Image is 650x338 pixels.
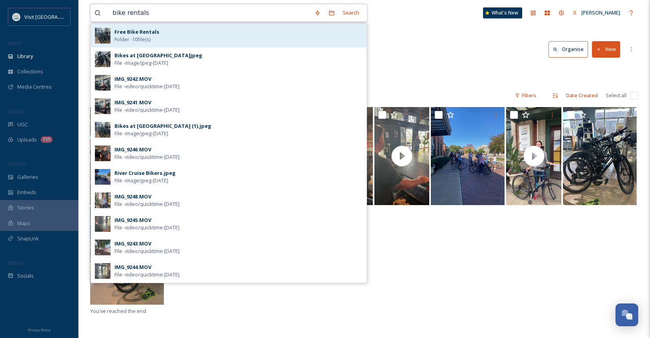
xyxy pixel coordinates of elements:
span: Socials [17,272,34,280]
span: File - image/jpeg - [DATE] [114,130,168,137]
a: Privacy Policy [28,325,51,334]
div: Bikes at [GEOGRAPHIC_DATA] (1).jpeg [114,122,211,130]
a: Organise [548,41,592,57]
strong: Free Bike Rentals [114,28,159,35]
div: Bikes at [GEOGRAPHIC_DATA]jpeg [114,52,202,59]
span: File - image/jpeg - [DATE] [114,59,168,67]
img: 7e2bd48c-bfe4-48b0-a3c8-6f6809593211.jpg [95,145,111,161]
img: 38959ef5-a904-4b1e-a18c-636c3ef68763.jpg [95,169,111,185]
img: Bikes at River Station (1).jpeg [90,207,164,305]
div: IMG_9243.MOV [114,240,151,247]
img: 0de4c748-a590-40d9-8965-77203a137bee.jpg [95,193,111,208]
span: Select all [606,92,626,99]
span: Folder - 10 file(s) [114,36,151,43]
span: 10 file s [90,92,106,99]
div: IMG_9242.MOV [114,75,151,83]
img: Bikes at River Station.jpeg [563,107,637,205]
div: IMG_9245.MOV [114,216,151,224]
button: Open Chat [616,303,638,326]
span: COLLECT [8,109,25,114]
span: Collections [17,68,43,75]
img: b6c81b14-15a5-4cdb-b1be-3b9cee3edcd3.jpg [95,75,111,91]
span: You've reached the end [90,307,146,314]
span: Embeds [17,189,36,196]
span: [PERSON_NAME] [581,9,620,16]
span: Library [17,53,33,60]
div: IMG_9246.MOV [114,146,151,153]
span: File - video/quicktime - [DATE] [114,200,180,208]
span: MEDIA [8,40,22,46]
img: thumbnail [506,107,561,205]
span: Galleries [17,173,38,181]
div: 735 [41,136,53,143]
span: Stories [17,204,34,211]
img: c491600c-15a6-4673-a769-02f444b2f084.jpg [95,263,111,279]
span: Uploads [17,136,37,144]
input: Search your library [109,4,310,22]
span: File - video/quicktime - [DATE] [114,83,180,90]
span: File - video/quicktime - [DATE] [114,247,180,255]
div: Filters [511,88,540,103]
div: IMG_9244.MOV [114,263,151,271]
a: [PERSON_NAME] [568,5,624,20]
button: Organise [548,41,588,57]
img: River Cruise Bikers.jpeg [431,107,505,205]
div: Date Created [562,88,602,103]
div: Search [339,5,363,20]
span: Privacy Policy [28,327,51,333]
span: File - video/quicktime - [DATE] [114,271,180,278]
div: River Cruise Bikers.jpeg [114,169,176,177]
div: IMG_9241.MOV [114,99,151,106]
span: Media Centres [17,83,52,91]
button: New [592,41,620,57]
span: File - video/quicktime - [DATE] [114,153,180,161]
span: SOCIALS [8,260,24,266]
span: UGC [17,121,28,128]
img: a42959fb-dc4a-4fdb-b4ab-5ac50ff5e49f.jpg [95,51,111,67]
span: File - video/quicktime - [DATE] [114,224,180,231]
span: File - video/quicktime - [DATE] [114,106,180,114]
img: 3dd97855-ab52-4453-88c5-572c8e036ea2.jpg [95,216,111,232]
div: IMG_9248.MOV [114,193,151,200]
a: What's New [483,7,522,18]
img: 7f1925e0-524c-4464-b5bf-c8a3b074da0f.jpg [95,240,111,255]
img: acf670d6-ba06-40df-a026-acc9640768cb.jpg [95,28,111,44]
span: WIDGETS [8,161,26,167]
img: thumbnail [90,107,145,205]
span: File - image/jpeg - [DATE] [114,177,168,184]
img: f40a589c-564c-48b5-9531-7470b6502e20.jpg [95,98,111,114]
img: acf670d6-ba06-40df-a026-acc9640768cb.jpg [95,122,111,138]
img: thumbnail [374,107,430,205]
img: QCCVB_VISIT_vert_logo_4c_tagline_122019.svg [13,13,20,21]
span: SnapLink [17,235,39,242]
span: Maps [17,220,30,227]
span: Visit [GEOGRAPHIC_DATA] [24,13,85,20]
